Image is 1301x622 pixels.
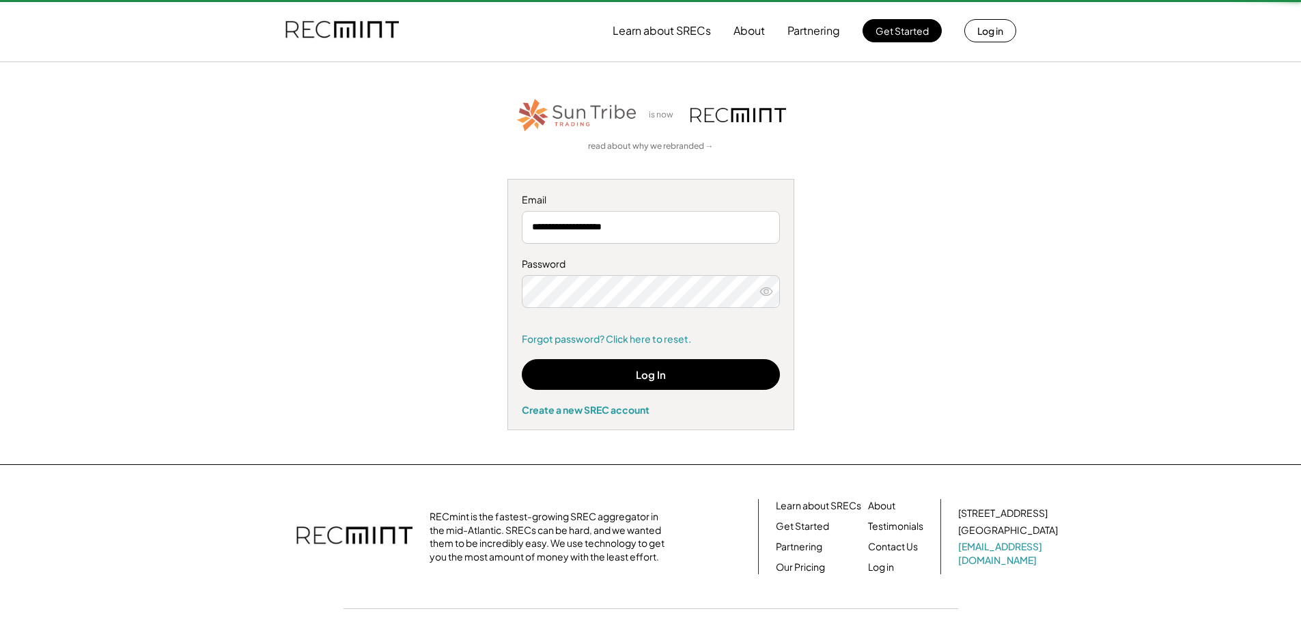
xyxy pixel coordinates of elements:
[776,540,822,554] a: Partnering
[776,561,825,574] a: Our Pricing
[522,193,780,207] div: Email
[787,17,840,44] button: Partnering
[868,561,894,574] a: Log in
[958,507,1048,520] div: [STREET_ADDRESS]
[958,540,1061,567] a: [EMAIL_ADDRESS][DOMAIN_NAME]
[964,19,1016,42] button: Log in
[516,96,639,134] img: STT_Horizontal_Logo%2B-%2BColor.png
[522,333,780,346] a: Forgot password? Click here to reset.
[690,108,786,122] img: recmint-logotype%403x.png
[868,520,923,533] a: Testimonials
[522,359,780,390] button: Log In
[863,19,942,42] button: Get Started
[522,257,780,271] div: Password
[296,513,412,561] img: recmint-logotype%403x.png
[733,17,765,44] button: About
[776,520,829,533] a: Get Started
[430,510,672,563] div: RECmint is the fastest-growing SREC aggregator in the mid-Atlantic. SRECs can be hard, and we wan...
[285,8,399,54] img: recmint-logotype%403x.png
[868,499,895,513] a: About
[958,524,1058,537] div: [GEOGRAPHIC_DATA]
[588,141,714,152] a: read about why we rebranded →
[776,499,861,513] a: Learn about SRECs
[613,17,711,44] button: Learn about SRECs
[868,540,918,554] a: Contact Us
[522,404,780,416] div: Create a new SREC account
[645,109,684,121] div: is now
